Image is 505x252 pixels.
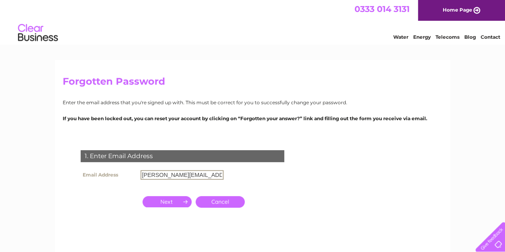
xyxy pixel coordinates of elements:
[196,196,245,208] a: Cancel
[63,76,443,91] h2: Forgotten Password
[18,21,58,45] img: logo.png
[436,34,459,40] a: Telecoms
[413,34,431,40] a: Energy
[354,4,410,14] a: 0333 014 3131
[63,99,443,106] p: Enter the email address that you're signed up with. This must be correct for you to successfully ...
[393,34,408,40] a: Water
[64,4,442,39] div: Clear Business is a trading name of Verastar Limited (registered in [GEOGRAPHIC_DATA] No. 3667643...
[63,115,443,122] p: If you have been locked out, you can reset your account by clicking on “Forgotten your answer?” l...
[464,34,476,40] a: Blog
[79,168,139,182] th: Email Address
[481,34,500,40] a: Contact
[81,150,284,162] div: 1. Enter Email Address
